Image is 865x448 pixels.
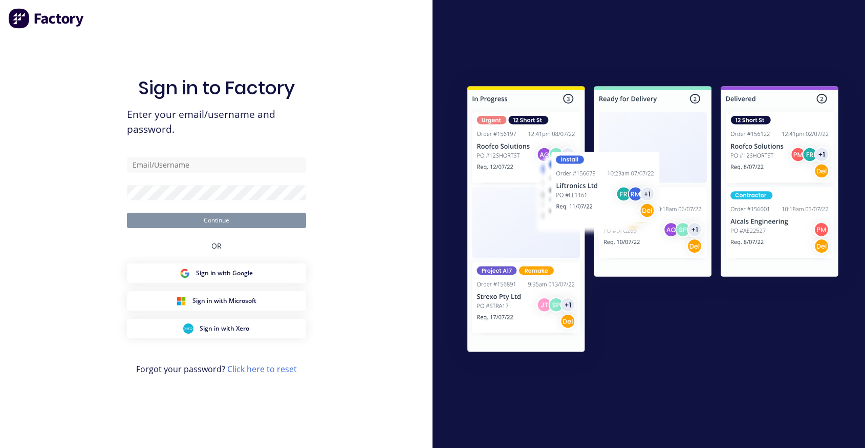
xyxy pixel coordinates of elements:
span: Sign in with Xero [200,324,249,333]
span: Enter your email/username and password. [127,107,306,137]
img: Sign in [445,66,861,376]
div: OR [211,228,222,263]
img: Microsoft Sign in [176,296,186,306]
img: Google Sign in [180,268,190,278]
button: Microsoft Sign inSign in with Microsoft [127,291,306,311]
span: Sign in with Microsoft [192,296,256,306]
span: Forgot your password? [136,363,297,375]
img: Xero Sign in [183,323,193,334]
img: Factory [8,8,85,29]
button: Xero Sign inSign in with Xero [127,319,306,338]
a: Click here to reset [227,363,297,375]
input: Email/Username [127,157,306,173]
h1: Sign in to Factory [138,77,295,99]
button: Continue [127,213,306,228]
span: Sign in with Google [196,269,253,278]
button: Google Sign inSign in with Google [127,263,306,283]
